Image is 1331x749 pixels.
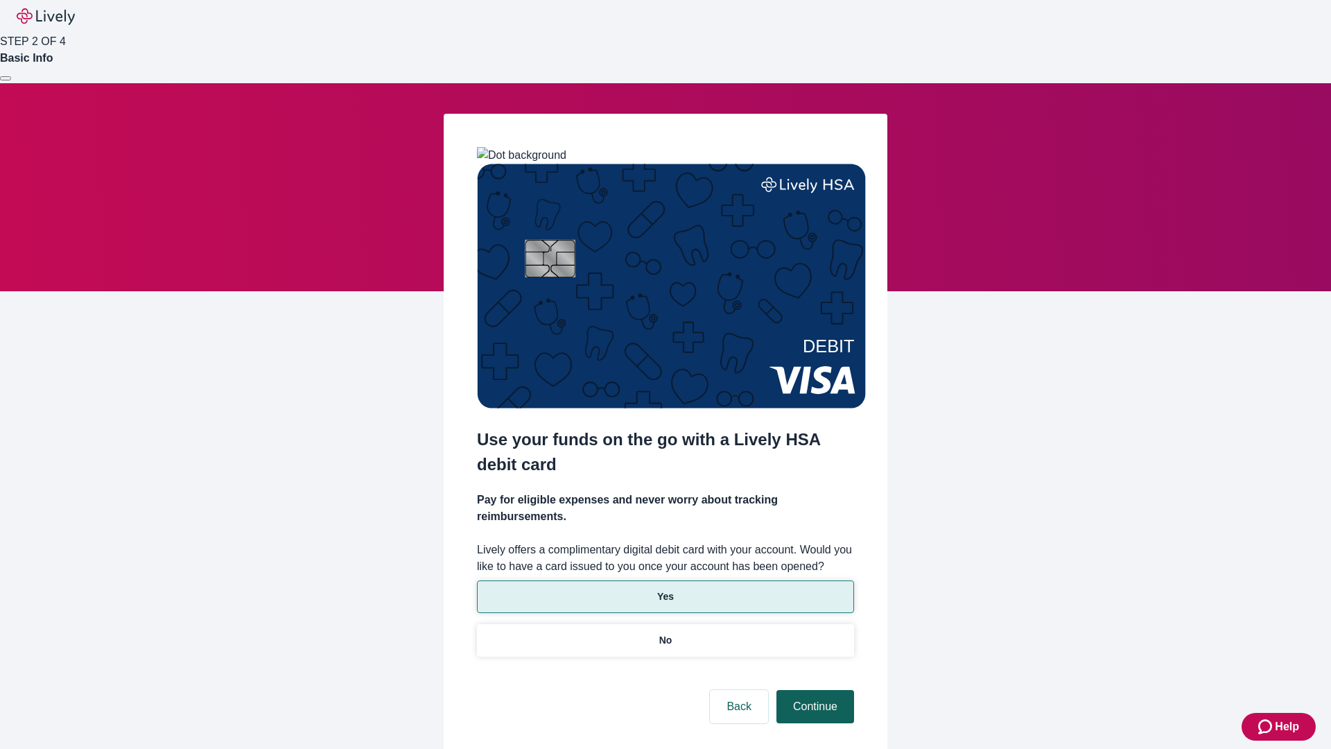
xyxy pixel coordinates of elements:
[710,690,768,723] button: Back
[1275,718,1299,735] span: Help
[477,147,566,164] img: Dot background
[477,580,854,613] button: Yes
[477,427,854,477] h2: Use your funds on the go with a Lively HSA debit card
[477,492,854,525] h4: Pay for eligible expenses and never worry about tracking reimbursements.
[477,542,854,575] label: Lively offers a complimentary digital debit card with your account. Would you like to have a card...
[1242,713,1316,741] button: Zendesk support iconHelp
[17,8,75,25] img: Lively
[477,624,854,657] button: No
[659,633,672,648] p: No
[657,589,674,604] p: Yes
[1258,718,1275,735] svg: Zendesk support icon
[776,690,854,723] button: Continue
[477,164,866,408] img: Debit card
